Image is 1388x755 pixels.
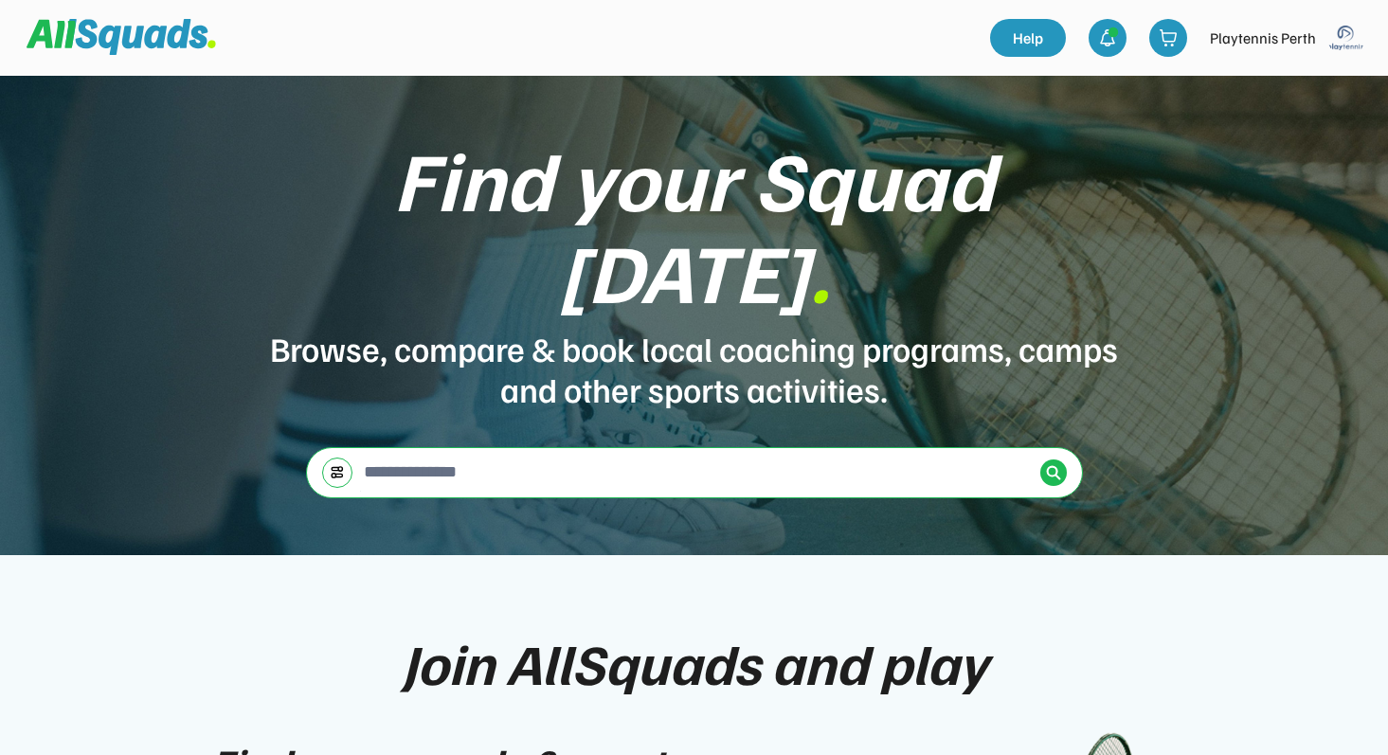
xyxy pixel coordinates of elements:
[1210,27,1316,49] div: Playtennis Perth
[27,19,216,55] img: Squad%20Logo.svg
[330,465,345,479] img: settings-03.svg
[1327,19,1365,57] img: playtennis%20blue%20logo%201.png
[990,19,1066,57] a: Help
[809,218,830,322] font: .
[1046,465,1061,480] img: Icon%20%2838%29.svg
[1098,28,1117,47] img: bell-03%20%281%29.svg
[1159,28,1178,47] img: shopping-cart-01%20%281%29.svg
[268,328,1121,409] div: Browse, compare & book local coaching programs, camps and other sports activities.
[268,133,1121,316] div: Find your Squad [DATE]
[402,631,987,693] div: Join AllSquads and play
